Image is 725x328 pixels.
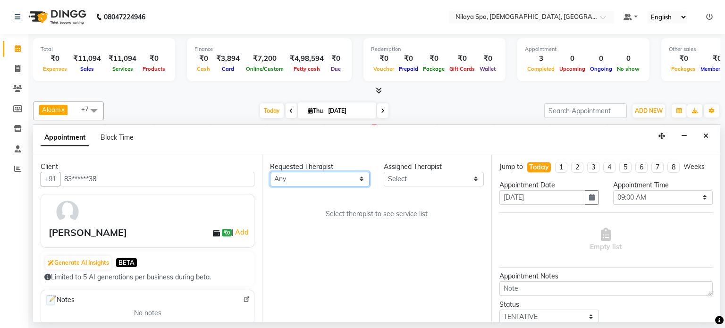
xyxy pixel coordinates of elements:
[499,190,585,205] input: yyyy-mm-dd
[232,227,250,238] span: |
[45,294,75,306] span: Notes
[325,104,372,118] input: 2025-09-04
[635,162,648,173] li: 6
[69,53,105,64] div: ₹11,094
[326,209,428,219] span: Select therapist to see service list
[447,66,477,72] span: Gift Cards
[60,172,254,186] input: Search by Name/Mobile/Email/Code
[588,66,615,72] span: Ongoing
[635,107,663,114] span: ADD NEW
[24,4,89,30] img: logo
[286,53,328,64] div: ₹4,98,594
[499,271,713,281] div: Appointment Notes
[669,53,698,64] div: ₹0
[588,53,615,64] div: 0
[669,66,698,72] span: Packages
[219,66,236,72] span: Card
[328,53,344,64] div: ₹0
[42,106,60,113] span: Aleam
[499,162,523,172] div: Jump to
[291,66,322,72] span: Petty cash
[104,4,145,30] b: 08047224946
[116,258,137,267] span: BETA
[41,162,254,172] div: Client
[244,66,286,72] span: Online/Custom
[105,53,140,64] div: ₹11,094
[651,162,664,173] li: 7
[421,53,447,64] div: ₹0
[557,53,588,64] div: 0
[421,66,447,72] span: Package
[499,180,599,190] div: Appointment Date
[140,53,168,64] div: ₹0
[499,300,599,310] div: Status
[110,66,135,72] span: Services
[699,129,713,143] button: Close
[477,66,498,72] span: Wallet
[305,107,325,114] span: Thu
[371,53,396,64] div: ₹0
[525,45,642,53] div: Appointment
[329,66,343,72] span: Due
[45,256,111,269] button: Generate AI Insights
[371,66,396,72] span: Voucher
[615,66,642,72] span: No show
[396,66,421,72] span: Prepaid
[222,229,232,236] span: ₹0
[54,198,81,226] img: avatar
[613,180,713,190] div: Appointment Time
[194,66,212,72] span: Cash
[667,162,680,173] li: 8
[396,53,421,64] div: ₹0
[619,162,632,173] li: 5
[234,227,250,238] a: Add
[557,66,588,72] span: Upcoming
[371,45,498,53] div: Redemption
[41,66,69,72] span: Expenses
[60,106,65,113] a: x
[41,172,60,186] button: +91
[81,105,96,113] span: +7
[632,104,665,118] button: ADD NEW
[615,53,642,64] div: 0
[683,162,705,172] div: Weeks
[447,53,477,64] div: ₹0
[603,162,615,173] li: 4
[41,129,89,146] span: Appointment
[101,133,134,142] span: Block Time
[41,45,168,53] div: Total
[260,103,284,118] span: Today
[78,66,96,72] span: Sales
[590,228,622,252] span: Empty list
[529,162,549,172] div: Today
[194,45,344,53] div: Finance
[587,162,599,173] li: 3
[384,162,483,172] div: Assigned Therapist
[477,53,498,64] div: ₹0
[544,103,627,118] input: Search Appointment
[44,272,251,282] div: Limited to 5 AI generations per business during beta.
[525,66,557,72] span: Completed
[212,53,244,64] div: ₹3,894
[194,53,212,64] div: ₹0
[244,53,286,64] div: ₹7,200
[555,162,567,173] li: 1
[140,66,168,72] span: Products
[49,226,127,240] div: [PERSON_NAME]
[41,53,69,64] div: ₹0
[270,162,370,172] div: Requested Therapist
[571,162,583,173] li: 2
[525,53,557,64] div: 3
[134,308,161,318] span: No notes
